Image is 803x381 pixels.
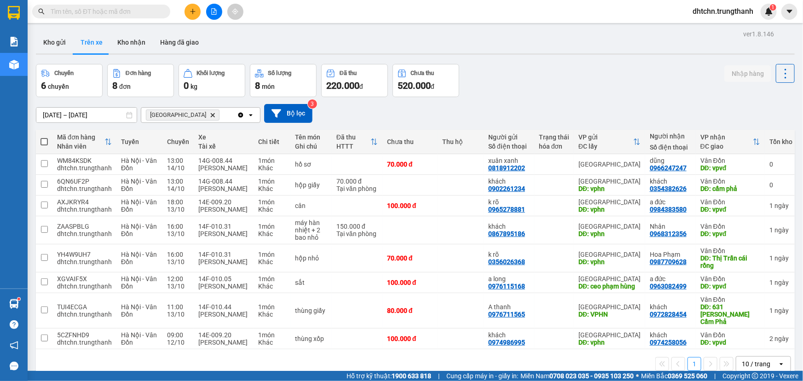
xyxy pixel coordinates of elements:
div: DĐ: 631 Lê thanh nghị Cẩm Phả [700,303,760,325]
div: Khác [258,258,286,266]
span: 8 [255,80,260,91]
div: 13/10 [167,311,189,318]
div: máy hàn nhiệt + 2 bao nhỏ [295,219,327,241]
div: 14F-010.31 [198,223,249,230]
div: 5CZFNHD9 [57,331,112,339]
div: 0968312356 [650,230,687,237]
div: 18:00 [167,198,189,206]
input: Tìm tên, số ĐT hoặc mã đơn [51,6,159,17]
svg: open [247,111,254,119]
div: Mã đơn hàng [57,133,104,141]
div: Chuyến [167,138,189,145]
div: 12/10 [167,339,189,346]
th: Toggle SortBy [574,130,645,154]
div: Chi tiết [258,138,286,145]
div: 1 [769,202,792,209]
div: [PERSON_NAME] [198,339,249,346]
img: logo-vxr [8,6,20,20]
div: 0984383580 [650,206,687,213]
img: icon-new-feature [765,7,773,16]
button: caret-down [781,4,797,20]
div: Đơn hàng [126,70,151,76]
div: thùng xốp [295,335,327,342]
span: notification [10,341,18,350]
div: 150.000 đ [336,223,378,230]
div: HTTT [336,143,370,150]
div: [GEOGRAPHIC_DATA] [578,198,641,206]
div: 0867895186 [488,230,525,237]
div: 14G-008.44 [198,178,249,185]
span: copyright [752,373,758,379]
div: Khối lượng [197,70,225,76]
div: Tại văn phòng [336,230,378,237]
div: 1 [769,279,792,286]
div: 100.000 đ [387,202,433,209]
div: [GEOGRAPHIC_DATA] [578,303,641,311]
span: ngày [774,226,789,234]
div: 1 món [258,198,286,206]
input: Select a date range. [36,108,137,122]
div: Tài xế [198,143,249,150]
div: Thu hộ [442,138,479,145]
div: Vân Đồn [700,247,760,254]
div: k rõ [488,251,530,258]
div: Hoa Phạm [650,251,691,258]
div: Trạng thái [539,133,569,141]
div: 13:00 [167,157,189,164]
div: hóa đơn [539,143,569,150]
div: dhtchn.trungthanh [57,206,112,213]
div: ZAASPBLG [57,223,112,230]
div: 1 món [258,275,286,283]
span: Hà Nội - Vân Đồn [121,178,157,192]
div: 13/10 [167,283,189,290]
span: đ [359,83,363,90]
div: Vân Đồn [700,157,760,164]
div: Chưa thu [411,70,434,76]
div: Vân Đồn [700,223,760,230]
button: file-add [206,4,222,20]
div: [GEOGRAPHIC_DATA] [578,161,641,168]
div: khách [488,331,530,339]
span: file-add [211,8,217,15]
div: VP nhận [700,133,753,141]
div: Vân Đồn [700,198,760,206]
div: cân [295,202,327,209]
div: 80.000 đ [387,307,433,314]
div: Vân Đồn [700,275,760,283]
span: question-circle [10,320,18,329]
button: Khối lượng0kg [179,64,245,97]
div: DĐ: vphn [578,339,641,346]
span: Hà Nội - Vân Đồn [121,251,157,266]
button: Hàng đã giao [153,31,206,53]
div: 100.000 đ [387,279,433,286]
span: Miền Bắc [641,371,707,381]
span: Hà Nội [150,111,206,119]
div: Đã thu [336,133,370,141]
div: 2 [769,335,792,342]
div: hộp giấy [295,181,327,189]
div: Vân Đồn [700,296,760,303]
span: ngày [774,254,789,262]
div: 14E-009.20 [198,198,249,206]
div: [GEOGRAPHIC_DATA] [578,331,641,339]
span: chuyến [48,83,69,90]
div: sắt [295,279,327,286]
div: Vân Đồn [700,331,760,339]
div: hộp nhỏ [295,254,327,262]
div: XGVAIF5X [57,275,112,283]
div: Chuyến [54,70,74,76]
div: 0965278881 [488,206,525,213]
div: Tuyến [121,138,158,145]
div: DĐ: vpvđ [700,283,760,290]
button: Đơn hàng8đơn [107,64,174,97]
div: Đã thu [340,70,357,76]
div: [GEOGRAPHIC_DATA] [578,275,641,283]
div: dhtchn.trungthanh [57,230,112,237]
span: Hà Nội - Vân Đồn [121,275,157,290]
span: plus [190,8,196,15]
div: Nhân [650,223,691,230]
div: 70.000 đ [387,161,433,168]
div: 0818912202 [488,164,525,172]
div: a long [488,275,530,283]
sup: 1 [17,298,20,300]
